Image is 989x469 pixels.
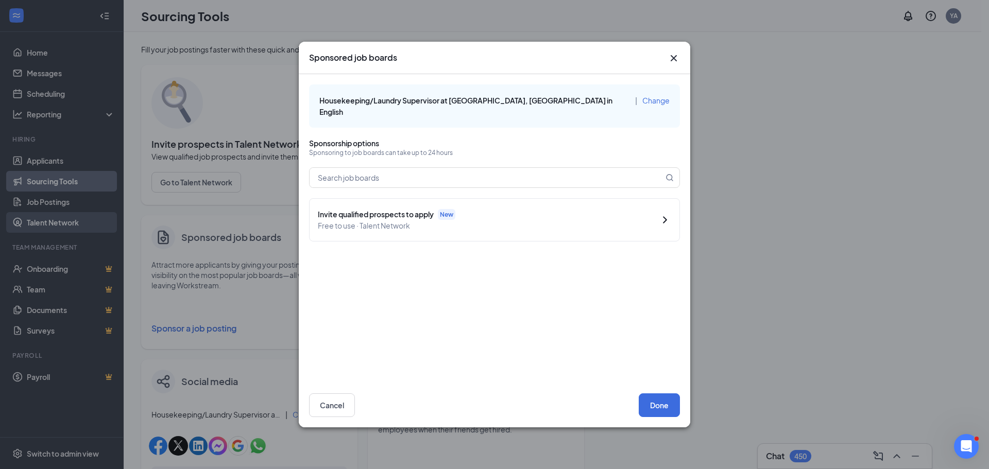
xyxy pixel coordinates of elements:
svg: MagnifyingGlass [666,173,674,182]
button: Cancel [309,393,355,417]
input: Search job boards [310,168,663,187]
h3: Sponsored job boards [309,52,397,63]
svg: Cross [668,52,680,64]
iframe: Intercom live chat [954,434,979,459]
svg: ChevronRight [659,214,671,226]
button: Change [642,95,670,106]
span: Invite qualified prospects to apply [318,209,434,220]
button: Done [639,393,680,417]
p: Sponsorship options [309,138,680,148]
span: Free to use · Talent Network [318,220,651,231]
span: Change [642,96,670,105]
p: Sponsoring to job boards can take up to 24 hours [309,148,680,157]
span: New [440,210,453,219]
span: Housekeeping/Laundry Supervisor at [GEOGRAPHIC_DATA], [GEOGRAPHIC_DATA] in English [319,96,612,116]
button: Close [668,52,680,64]
span: | [635,96,637,105]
